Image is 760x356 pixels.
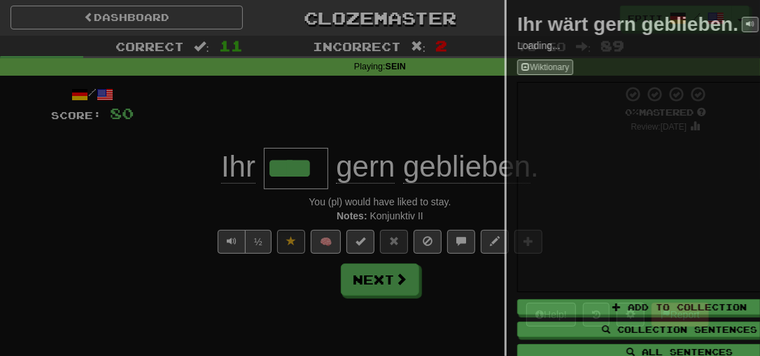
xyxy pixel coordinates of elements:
button: Wiktionary [517,60,573,75]
strong: Ihr wärt gern geblieben. [517,13,738,35]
